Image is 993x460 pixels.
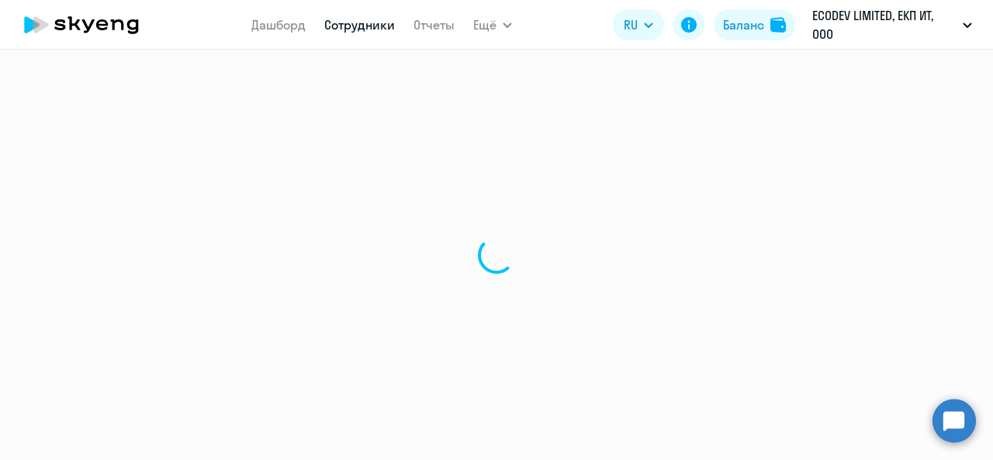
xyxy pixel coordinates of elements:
[251,17,306,33] a: Дашборд
[473,9,512,40] button: Ещё
[804,6,980,43] button: ECODEV LIMITED, ЕКП ИТ, ООО
[714,9,795,40] button: Балансbalance
[723,16,764,34] div: Баланс
[613,9,664,40] button: RU
[812,6,957,43] p: ECODEV LIMITED, ЕКП ИТ, ООО
[770,17,786,33] img: balance
[324,17,395,33] a: Сотрудники
[413,17,455,33] a: Отчеты
[624,16,638,34] span: RU
[473,16,496,34] span: Ещё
